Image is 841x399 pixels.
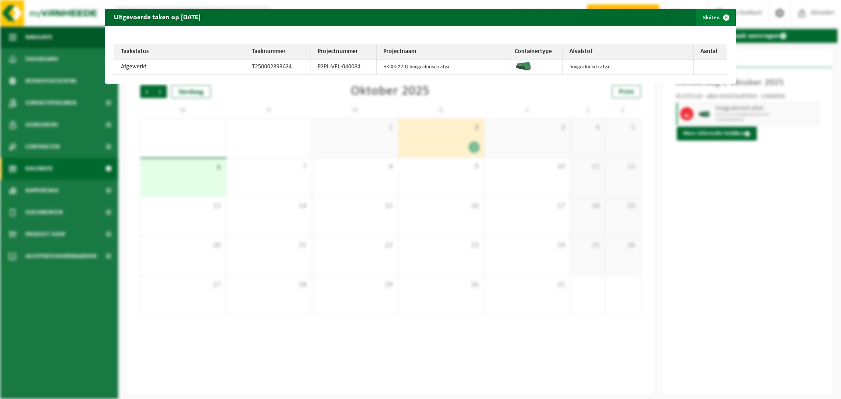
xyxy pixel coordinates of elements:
th: Taakstatus [114,44,245,60]
td: HK-XK-22-G hoogcalorisch afval [377,60,508,74]
td: P2PL-VEL-040084 [311,60,377,74]
h2: Uitgevoerde taken op [DATE] [105,9,209,25]
th: Taaknummer [245,44,311,60]
td: Afgewerkt [114,60,245,74]
th: Aantal [694,44,727,60]
img: HK-XK-22-GN-00 [515,62,532,71]
th: Containertype [508,44,563,60]
button: Sluiten [696,9,735,26]
td: T250002893624 [245,60,311,74]
th: Projectnummer [311,44,377,60]
td: hoogcalorisch afval [563,60,694,74]
th: Projectnaam [377,44,508,60]
th: Afvalstof [563,44,694,60]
